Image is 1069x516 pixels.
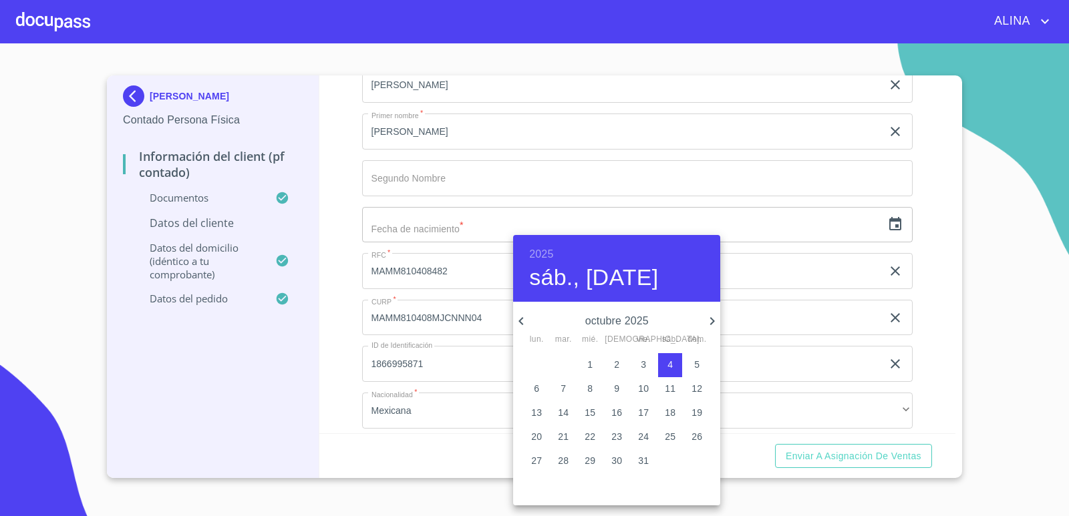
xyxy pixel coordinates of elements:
button: 3 [631,353,655,377]
p: 3 [641,358,646,371]
p: 13 [531,406,542,419]
button: 10 [631,377,655,401]
button: 21 [551,425,575,449]
p: octubre 2025 [529,313,704,329]
button: 20 [524,425,549,449]
button: 11 [658,377,682,401]
button: 2025 [529,245,553,264]
button: 25 [658,425,682,449]
p: 14 [558,406,569,419]
p: 26 [692,430,702,443]
p: 21 [558,430,569,443]
p: 12 [692,382,702,395]
span: dom. [685,333,709,346]
p: 5 [694,358,700,371]
button: 14 [551,401,575,425]
button: 15 [578,401,602,425]
p: 18 [665,406,675,419]
p: 31 [638,454,649,467]
button: 4 [658,353,682,377]
p: 23 [611,430,622,443]
p: 28 [558,454,569,467]
button: 28 [551,449,575,473]
button: 8 [578,377,602,401]
p: 4 [667,358,673,371]
button: 13 [524,401,549,425]
p: 24 [638,430,649,443]
p: 9 [614,382,619,395]
button: 16 [605,401,629,425]
span: mié. [578,333,602,346]
button: 6 [524,377,549,401]
span: sáb. [658,333,682,346]
span: vie. [631,333,655,346]
button: 2 [605,353,629,377]
p: 15 [585,406,595,419]
p: 27 [531,454,542,467]
p: 25 [665,430,675,443]
button: sáb., [DATE] [529,264,658,292]
p: 16 [611,406,622,419]
button: 18 [658,401,682,425]
p: 10 [638,382,649,395]
p: 17 [638,406,649,419]
button: 1 [578,353,602,377]
button: 5 [685,353,709,377]
button: 23 [605,425,629,449]
p: 2 [614,358,619,371]
p: 6 [534,382,539,395]
button: 26 [685,425,709,449]
p: 29 [585,454,595,467]
button: 22 [578,425,602,449]
button: 9 [605,377,629,401]
p: 19 [692,406,702,419]
p: 8 [587,382,593,395]
button: 17 [631,401,655,425]
button: 27 [524,449,549,473]
p: 11 [665,382,675,395]
p: 22 [585,430,595,443]
button: 29 [578,449,602,473]
span: [DEMOGRAPHIC_DATA]. [605,333,629,346]
p: 30 [611,454,622,467]
button: 31 [631,449,655,473]
span: lun. [524,333,549,346]
button: 19 [685,401,709,425]
p: 20 [531,430,542,443]
button: 30 [605,449,629,473]
button: 7 [551,377,575,401]
p: 7 [561,382,566,395]
button: 24 [631,425,655,449]
button: 12 [685,377,709,401]
span: mar. [551,333,575,346]
p: 1 [587,358,593,371]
